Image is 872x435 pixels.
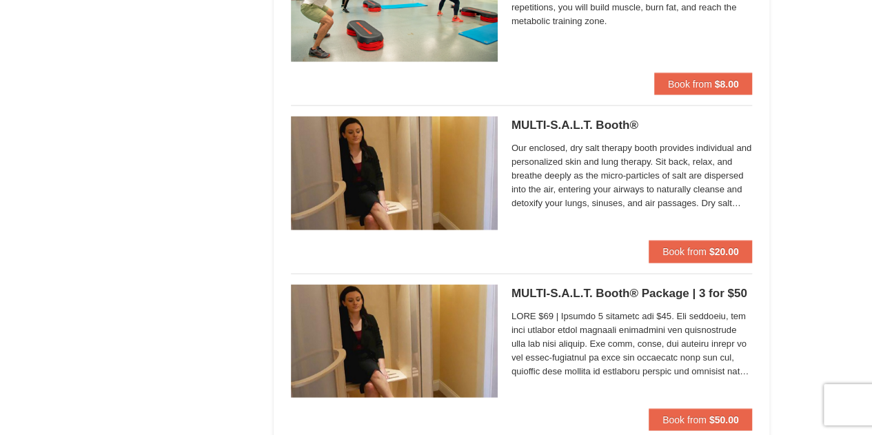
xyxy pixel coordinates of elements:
[662,245,707,256] span: Book from
[709,245,739,256] strong: $20.00
[511,141,753,210] span: Our enclosed, dry salt therapy booth provides individual and personalized skin and lung therapy. ...
[291,116,498,229] img: 6619873-480-72cc3260.jpg
[662,414,707,425] span: Book from
[709,414,739,425] strong: $50.00
[511,309,753,378] span: LORE $69 | Ipsumdo 5 sitametc adi $45. Eli seddoeiu, tem inci utlabor etdol magnaali enimadmini v...
[649,240,753,262] button: Book from $20.00
[654,72,753,94] button: Book from $8.00
[511,118,753,132] h5: MULTI-S.A.L.T. Booth®
[668,78,712,89] span: Book from
[649,408,753,430] button: Book from $50.00
[714,78,738,89] strong: $8.00
[291,284,498,397] img: 6619873-585-86820cc0.jpg
[511,286,753,300] h5: MULTI-S.A.L.T. Booth® Package | 3 for $50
